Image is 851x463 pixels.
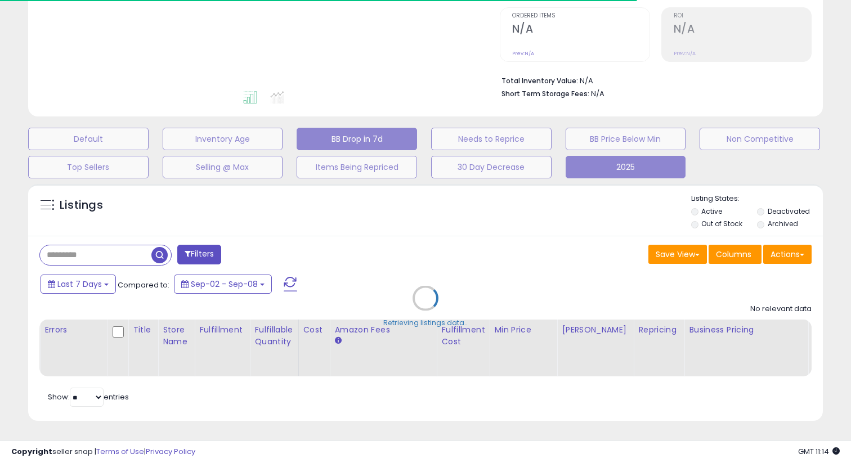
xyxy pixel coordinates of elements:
span: N/A [591,88,604,99]
button: 30 Day Decrease [431,156,552,178]
b: Total Inventory Value: [501,76,578,86]
b: Short Term Storage Fees: [501,89,589,98]
button: Non Competitive [700,128,820,150]
a: Terms of Use [96,446,144,457]
button: Inventory Age [163,128,283,150]
button: BB Price Below Min [566,128,686,150]
li: N/A [501,73,803,87]
small: Prev: N/A [674,50,696,57]
button: 2025 [566,156,686,178]
span: Ordered Items [512,13,650,19]
button: Selling @ Max [163,156,283,178]
button: Top Sellers [28,156,149,178]
a: Privacy Policy [146,446,195,457]
div: seller snap | | [11,447,195,457]
h2: N/A [512,23,650,38]
strong: Copyright [11,446,52,457]
h2: N/A [674,23,811,38]
button: BB Drop in 7d [297,128,417,150]
button: Needs to Reprice [431,128,552,150]
span: ROI [674,13,811,19]
div: Retrieving listings data.. [383,318,468,328]
span: 2025-09-16 11:14 GMT [798,446,840,457]
button: Default [28,128,149,150]
small: Prev: N/A [512,50,534,57]
button: Items Being Repriced [297,156,417,178]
